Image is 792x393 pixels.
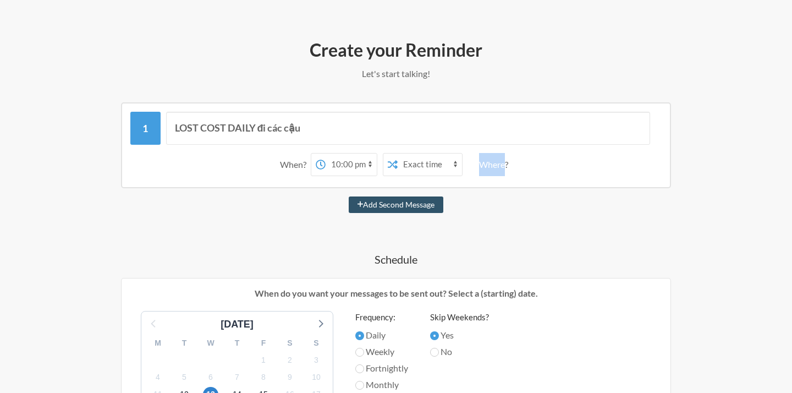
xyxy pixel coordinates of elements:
span: Monday 8 September 2025 [256,369,271,385]
label: Monthly [355,378,408,391]
label: Yes [430,329,489,342]
label: Frequency: [355,311,408,324]
label: Skip Weekends? [430,311,489,324]
label: No [430,345,489,358]
label: Weekly [355,345,408,358]
div: When? [280,153,311,176]
input: Yes [430,331,439,340]
label: Fortnightly [355,362,408,375]
span: Wednesday 3 September 2025 [309,352,324,368]
span: Friday 5 September 2025 [177,369,192,385]
p: When do you want your messages to be sent out? Select a (starting) date. [130,287,662,300]
input: Monthly [355,381,364,390]
div: W [197,335,224,352]
button: Add Second Message [349,197,444,213]
div: S [277,335,303,352]
input: Daily [355,331,364,340]
div: M [145,335,171,352]
input: Weekly [355,348,364,357]
div: F [250,335,277,352]
span: Thursday 4 September 2025 [150,369,166,385]
span: Saturday 6 September 2025 [203,369,218,385]
label: Daily [355,329,408,342]
div: S [303,335,329,352]
span: Tuesday 9 September 2025 [282,369,298,385]
span: Monday 1 September 2025 [256,352,271,368]
div: Where? [479,153,513,176]
span: Sunday 7 September 2025 [229,369,245,385]
span: Tuesday 2 September 2025 [282,352,298,368]
div: T [171,335,197,352]
p: Let's start talking! [77,67,715,80]
span: Wednesday 10 September 2025 [309,369,324,385]
div: T [224,335,250,352]
input: Fortnightly [355,364,364,373]
h4: Schedule [77,252,715,267]
input: Message [166,112,651,145]
input: No [430,348,439,357]
div: [DATE] [216,317,258,332]
h2: Create your Reminder [77,39,715,62]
